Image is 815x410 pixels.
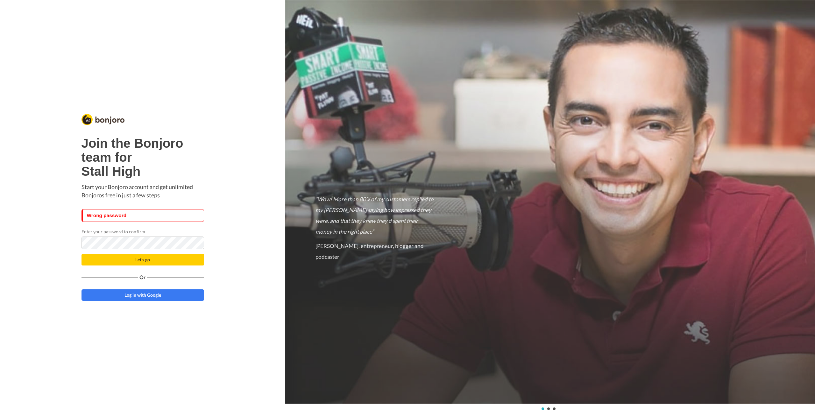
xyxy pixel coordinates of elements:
span: Log in with Google [124,292,161,298]
button: Let's go [81,254,204,265]
b: Stall High [81,164,141,178]
h1: Join the Bonjoro team for [81,136,204,178]
p: “Wow! More than 80% of my customers replied to my [PERSON_NAME] saying how impressed they were, a... [315,194,435,237]
span: Or [138,275,147,279]
span: Let's go [135,257,150,262]
p: [PERSON_NAME], entrepreneur, blogger and podcaster [315,241,435,263]
div: Wrong password [87,212,200,219]
label: Enter your password to confirm [81,228,145,235]
p: Start your Bonjoro account and get unlimited Bonjoros free in just a few steps [81,183,204,199]
a: Log in with Google [81,289,204,301]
